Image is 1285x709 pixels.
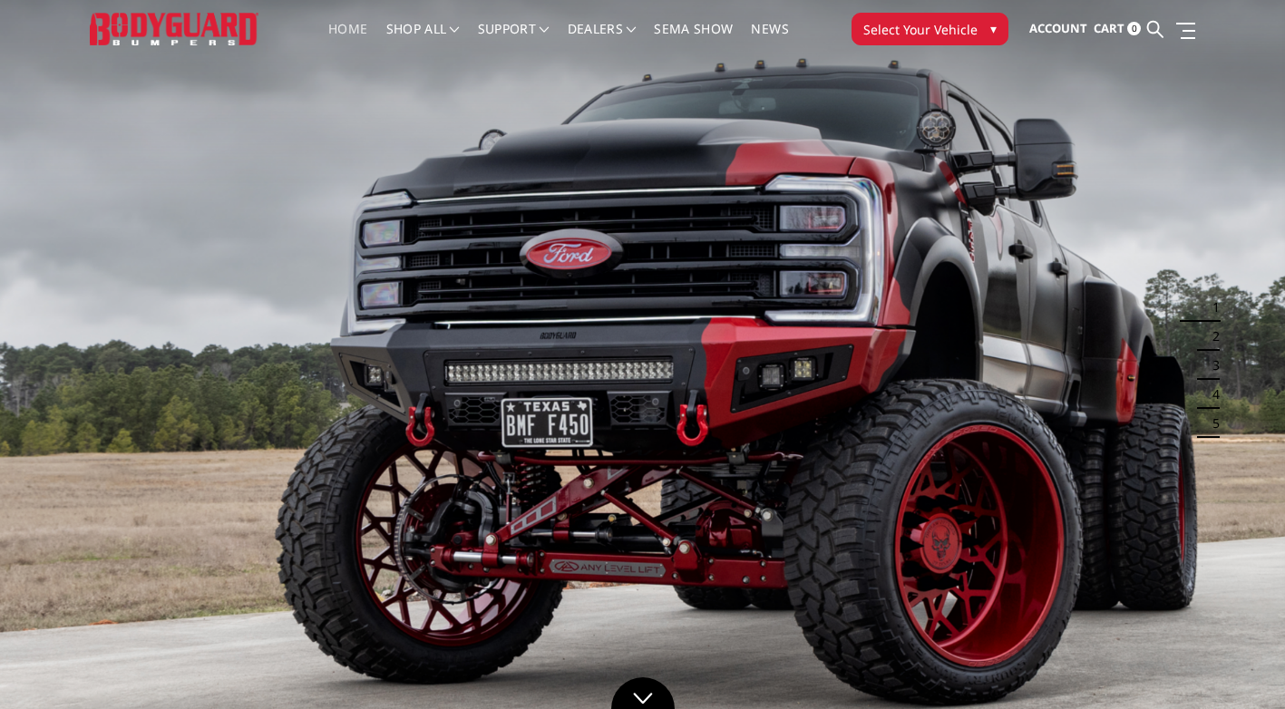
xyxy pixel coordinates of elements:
[654,23,733,58] a: SEMA Show
[1127,22,1141,35] span: 0
[1094,5,1141,53] a: Cart 0
[751,23,788,58] a: News
[478,23,550,58] a: Support
[1029,5,1087,53] a: Account
[1202,351,1220,380] button: 3 of 5
[1202,380,1220,409] button: 4 of 5
[1194,622,1285,709] iframe: Chat Widget
[568,23,637,58] a: Dealers
[90,13,259,46] img: BODYGUARD BUMPERS
[1094,20,1124,36] span: Cart
[1202,322,1220,351] button: 2 of 5
[863,20,978,39] span: Select Your Vehicle
[611,677,675,709] a: Click to Down
[852,13,1008,45] button: Select Your Vehicle
[1029,20,1087,36] span: Account
[1202,409,1220,438] button: 5 of 5
[386,23,460,58] a: shop all
[990,19,997,38] span: ▾
[328,23,367,58] a: Home
[1202,293,1220,322] button: 1 of 5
